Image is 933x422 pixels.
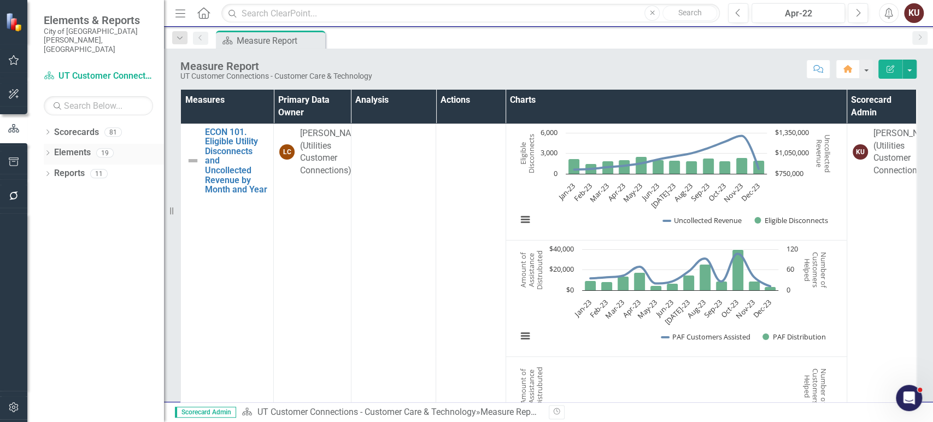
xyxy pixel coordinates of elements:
text: Uncollected Revenue [674,215,742,225]
div: Chart. Highcharts interactive chart. [512,244,841,353]
iframe: Intercom live chat [896,385,922,411]
div: Measure Report [180,60,372,72]
text: Amount of Assistance Distrubuted [518,366,544,406]
div: 81 [104,127,122,137]
button: Apr-22 [752,3,845,23]
path: Oct-23, 1,855. Eligible Disconnects. [719,161,730,174]
text: 0 [554,168,558,178]
path: Jun-23, 2,069. Eligible Disconnects. [652,160,664,174]
div: UT Customer Connections - Customer Care & Technology [180,72,372,80]
path: Jun-23, 6,553.86. PAF Distribution. [666,283,678,290]
path: Sep-23, 2,287. Eligible Disconnects. [702,158,714,174]
text: $750,000 [775,168,803,178]
text: [DATE]-23 [662,297,691,326]
path: Jul-23, 14,662.49. PAF Distribution. [683,275,694,290]
path: Feb-23, 8,021.09. PAF Distribution. [601,282,612,290]
text: Dec-23 [739,181,761,203]
text: May-23 [635,297,659,321]
div: KU [853,144,868,160]
path: Jan-23, 2,194. Eligible Disconnects. [568,159,579,174]
text: Eligible Disconnects [518,133,536,173]
text: May-23 [620,181,644,204]
div: 11 [90,169,108,178]
text: Jan-23 [572,297,594,319]
text: [DATE]-23 [649,181,678,210]
text: 120 [787,244,798,254]
a: ECON 101. Eligible Utility Disconnects and Uncollected Revenue by Month and Year [205,127,268,195]
svg: Interactive chart [512,244,835,353]
text: PAF Distribution [772,332,825,342]
text: $40,000 [549,244,574,254]
input: Search ClearPoint... [221,4,720,23]
svg: Interactive chart [512,127,839,237]
path: Aug-23, 25,320.67. PAF Distribution. [699,264,711,290]
text: Eligible Disconnects [765,215,828,225]
text: Jun-23 [653,297,674,319]
path: Jul-23, 1,930. Eligible Disconnects. [668,160,680,174]
text: Uncollected Revenue [814,134,832,172]
div: Apr-22 [755,7,841,20]
div: Measure Report [237,34,322,48]
text: Jan-23 [555,181,577,203]
text: Aug-23 [685,297,708,320]
text: 0 [787,285,790,295]
g: Eligible Disconnects, series 2 of 2. Bar series with 12 bars. Y axis, Eligible Disconnects. [568,156,764,174]
div: Measure Report [480,407,541,417]
text: Apr-23 [605,181,627,203]
div: » [242,406,540,419]
span: Elements & Reports [44,14,153,27]
path: Sep-23, 8,600.71. PAF Distribution. [715,281,727,290]
button: View chart menu, Chart [518,329,533,344]
span: Scorecard Admin [175,407,236,418]
text: Mar-23 [603,297,626,320]
span: Search [678,8,702,17]
button: Show Eligible Disconnects [754,216,829,225]
small: City of [GEOGRAPHIC_DATA][PERSON_NAME], [GEOGRAPHIC_DATA] [44,27,153,54]
text: $1,350,000 [775,127,809,137]
text: Feb-23 [571,181,594,203]
text: Number of Customers Helped [802,252,828,288]
img: ClearPoint Strategy [5,12,25,31]
div: Chart. Highcharts interactive chart. [512,127,841,237]
a: UT Customer Connections - Customer Care & Technology [44,70,153,83]
text: $20,000 [549,264,574,274]
text: Dec-23 [750,297,773,320]
a: Elements [54,146,91,159]
button: Show Uncollected Revenue [664,216,742,225]
button: Search [662,5,717,21]
path: Jan-23, 9,169.7. PAF Distribution. [584,280,596,290]
button: Show PAF Distribution [762,332,825,342]
text: 6,000 [541,127,558,137]
text: Nov-23 [721,181,744,204]
input: Search Below... [44,96,153,115]
button: KU [904,3,924,23]
img: Not Defined [186,154,199,167]
text: 60 [787,264,794,274]
a: Reports [54,167,85,180]
text: Sep-23 [702,297,724,320]
text: PAF Customers Assisted [672,332,750,342]
text: Apr-23 [620,297,642,319]
button: View chart menu, Chart [518,212,533,227]
text: $1,050,000 [775,148,809,157]
text: Sep-23 [689,181,711,203]
path: Aug-23, 1,895. Eligible Disconnects. [685,161,697,174]
text: Number of Customers Helped [802,368,828,405]
text: 3,000 [541,148,558,157]
div: [PERSON_NAME] (Utilities Customer Connections) [300,127,366,177]
path: Apr-23, 17,083.62. PAF Distribution. [633,272,645,290]
text: Jun-23 [639,181,661,203]
text: Amount of Assistance Distrubuted [518,250,544,289]
text: Aug-23 [672,181,695,204]
path: Oct-23, 39,719.78. PAF Distribution. [732,249,743,290]
a: Scorecards [54,126,99,139]
path: Mar-23, 13,513.29. PAF Distribution. [617,276,629,290]
text: Oct-23 [706,181,727,203]
button: Show PAF Customers Assisted [662,332,750,342]
text: Mar-23 [587,181,610,204]
path: Nov-23, 8,793.31. PAF Distribution. [748,281,760,290]
a: UT Customer Connections - Customer Care & Technology [257,407,476,417]
div: 19 [96,148,114,157]
path: Nov-23, 2,327. Eligible Disconnects. [736,157,747,174]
